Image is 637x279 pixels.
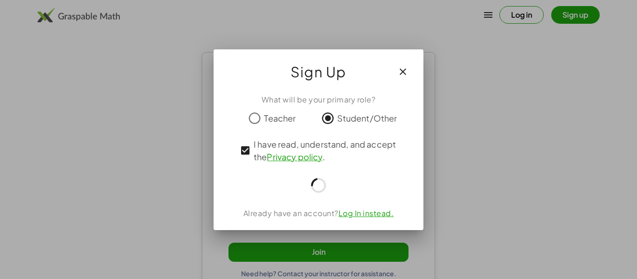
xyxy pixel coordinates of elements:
span: Teacher [264,112,296,124]
span: I have read, understand, and accept the . [254,138,400,163]
span: Sign Up [291,61,346,83]
a: Privacy policy [267,151,322,162]
a: Log In instead. [339,208,394,218]
div: Already have an account? [225,208,412,219]
div: What will be your primary role? [225,94,412,105]
span: Student/Other [337,112,397,124]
